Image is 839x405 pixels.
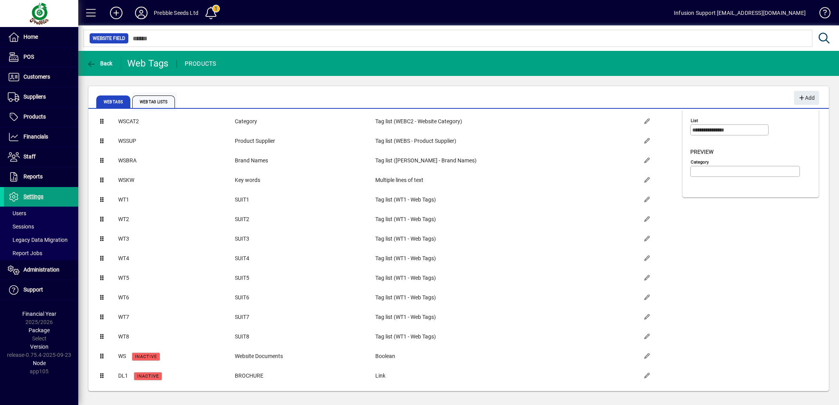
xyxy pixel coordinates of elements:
span: Inactive [135,354,157,359]
td: BROCHURE [234,366,375,386]
span: Reports [23,173,43,180]
td: SUIT2 [234,210,375,229]
button: Edit [637,191,656,209]
span: Users [8,210,26,216]
td: SUIT5 [234,268,375,288]
a: Home [4,27,78,47]
span: Financials [23,133,48,140]
span: Legacy Data Migration [8,237,68,243]
span: Website Field [93,34,125,42]
td: Link [375,366,637,386]
td: Tag list (WT1 - Web Tags) [375,190,637,210]
span: Customers [23,74,50,80]
button: Edit [637,171,656,190]
span: Web Tag Lists [132,95,175,108]
button: Edit [637,132,656,151]
a: Support [4,280,78,300]
td: SUIT3 [234,229,375,249]
button: Profile [129,6,154,20]
td: Boolean [375,347,637,366]
span: Version [30,344,49,350]
span: Add [798,92,815,104]
a: Administration [4,260,78,280]
td: Multiple lines of text [375,171,637,190]
td: WT2 [118,210,234,229]
a: Financials [4,127,78,147]
td: WT5 [118,268,234,288]
span: Report Jobs [8,250,42,256]
button: Edit [637,112,656,131]
td: WSBRA [118,151,234,171]
td: Tag list (WEBC2 - Website Category) [375,112,637,131]
a: Report Jobs [4,247,78,260]
a: Staff [4,147,78,167]
td: WS [118,347,234,366]
button: Edit [637,210,656,229]
mat-label: Category [691,159,709,165]
span: Settings [23,193,43,200]
a: Reports [4,167,78,187]
span: Suppliers [23,94,46,100]
td: WSKW [118,171,234,190]
td: Tag list (WT1 - Web Tags) [375,308,637,327]
td: Tag list (WT1 - Web Tags) [375,268,637,288]
td: Brand Names [234,151,375,171]
mat-label: List [691,118,698,123]
td: Tag list ([PERSON_NAME] - Brand Names) [375,151,637,171]
span: Administration [23,266,59,273]
button: Back [85,56,115,70]
td: DL1 [118,366,234,386]
td: WT7 [118,308,234,327]
td: WT3 [118,229,234,249]
span: Preview [690,149,713,155]
div: Web Tags [127,57,169,70]
button: Edit [637,328,656,346]
span: Node [33,360,46,366]
button: Edit [637,347,656,366]
button: Edit [637,151,656,170]
button: Edit [637,367,656,385]
td: SUIT8 [234,327,375,347]
td: Category [234,112,375,131]
a: Legacy Data Migration [4,233,78,247]
td: WT8 [118,327,234,347]
button: Edit [637,308,656,327]
td: WSSUP [118,131,234,151]
div: Infusion Support [EMAIL_ADDRESS][DOMAIN_NAME] [674,7,806,19]
div: PRODUCTS [185,58,216,70]
span: Back [86,60,113,67]
td: Tag list (WT1 - Web Tags) [375,229,637,249]
button: Edit [637,386,656,405]
div: Prebble Seeds Ltd [154,7,198,19]
button: Add [104,6,129,20]
button: Add [794,91,819,105]
a: Customers [4,67,78,87]
td: WT1 [118,190,234,210]
span: Sessions [8,223,34,230]
a: Products [4,107,78,127]
td: SUIT6 [234,288,375,308]
a: POS [4,47,78,67]
span: Support [23,286,43,293]
a: Knowledge Base [814,2,829,27]
td: WT4 [118,249,234,268]
span: Products [23,113,46,120]
td: Product Supplier [234,131,375,151]
a: Users [4,207,78,220]
span: POS [23,54,34,60]
td: SUIT7 [234,308,375,327]
span: Inactive [137,374,159,379]
td: Tag list (WT1 - Web Tags) [375,288,637,308]
td: Tag list (WEBS - Product Supplier) [375,131,637,151]
td: Tag list (WT1 - Web Tags) [375,327,637,347]
span: Home [23,34,38,40]
a: Sessions [4,220,78,233]
span: Package [29,327,50,333]
span: Web Tags [96,95,130,108]
td: WT6 [118,288,234,308]
button: Edit [637,249,656,268]
span: Financial Year [22,311,56,317]
td: SUIT4 [234,249,375,268]
td: Key words [234,171,375,190]
td: Tag list (WT1 - Web Tags) [375,210,637,229]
